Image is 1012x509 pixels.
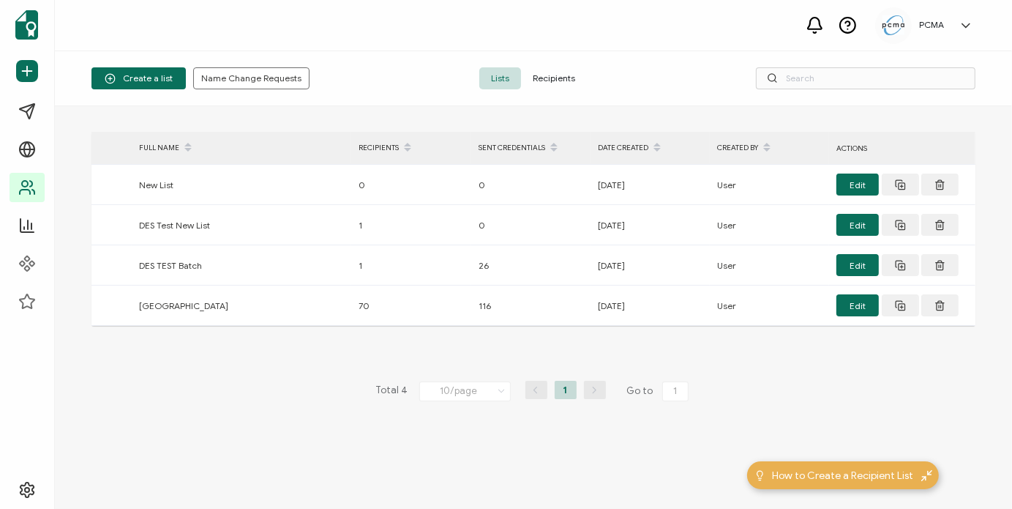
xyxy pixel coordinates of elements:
div: [DATE] [591,297,710,314]
div: 0 [471,177,591,193]
div: FULL NAME [132,135,351,160]
span: Lists [479,67,521,89]
div: New List [132,177,351,193]
button: Edit [836,294,879,316]
div: CREATED BY [710,135,829,160]
div: [DATE] [591,217,710,234]
div: User [710,257,829,274]
div: ACTIONS [829,140,975,157]
div: SENT CREDENTIALS [471,135,591,160]
img: minimize-icon.svg [921,470,932,481]
img: sertifier-logomark-colored.svg [15,10,38,40]
div: DES Test New List [132,217,351,234]
button: Name Change Requests [193,67,310,89]
div: DES TEST Batch [132,257,351,274]
div: 116 [471,297,591,314]
span: How to Create a Recipient List [773,468,914,483]
h5: PCMA [919,20,944,30]
img: 5c892e8a-a8c9-4ab0-b501-e22bba25706e.jpg [882,15,904,35]
div: User [710,177,829,193]
div: 1 [351,257,471,274]
div: User [710,217,829,234]
button: Edit [836,254,879,276]
div: [GEOGRAPHIC_DATA] [132,297,351,314]
div: [DATE] [591,177,710,193]
div: DATE CREATED [591,135,710,160]
input: Search [756,67,975,89]
div: 0 [351,177,471,193]
input: Select [419,382,511,401]
span: Create a list [105,73,173,84]
button: Create a list [91,67,186,89]
div: [DATE] [591,257,710,274]
iframe: Chat Widget [939,439,1012,509]
div: 70 [351,297,471,314]
li: 1 [555,381,577,399]
span: Name Change Requests [201,74,301,83]
div: User [710,297,829,314]
div: 26 [471,257,591,274]
span: Recipients [521,67,587,89]
span: Total 4 [376,381,408,401]
span: Go to [627,381,691,401]
div: 1 [351,217,471,234]
button: Edit [836,214,879,236]
button: Edit [836,174,879,196]
div: 0 [471,217,591,234]
div: RECIPIENTS [351,135,471,160]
